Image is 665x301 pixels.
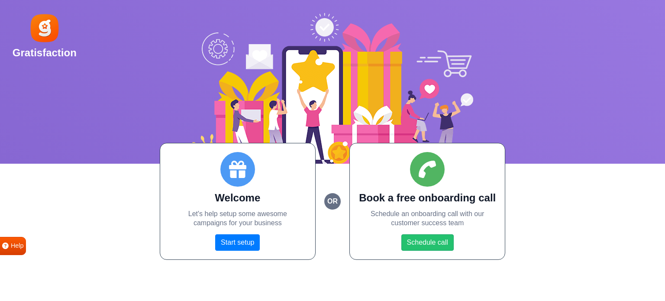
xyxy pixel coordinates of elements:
img: Social Boost [192,13,473,164]
img: Gratisfaction [29,13,60,44]
p: Let's help setup some awesome campaigns for your business [169,210,307,228]
h2: Book a free onboarding call [358,192,496,204]
span: Help [11,241,24,251]
h2: Welcome [169,192,307,204]
small: or [324,193,341,210]
a: Start setup [215,234,260,251]
h2: Gratisfaction [13,47,77,59]
p: Schedule an onboarding call with our customer success team [358,210,496,228]
a: Schedule call [401,234,454,251]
